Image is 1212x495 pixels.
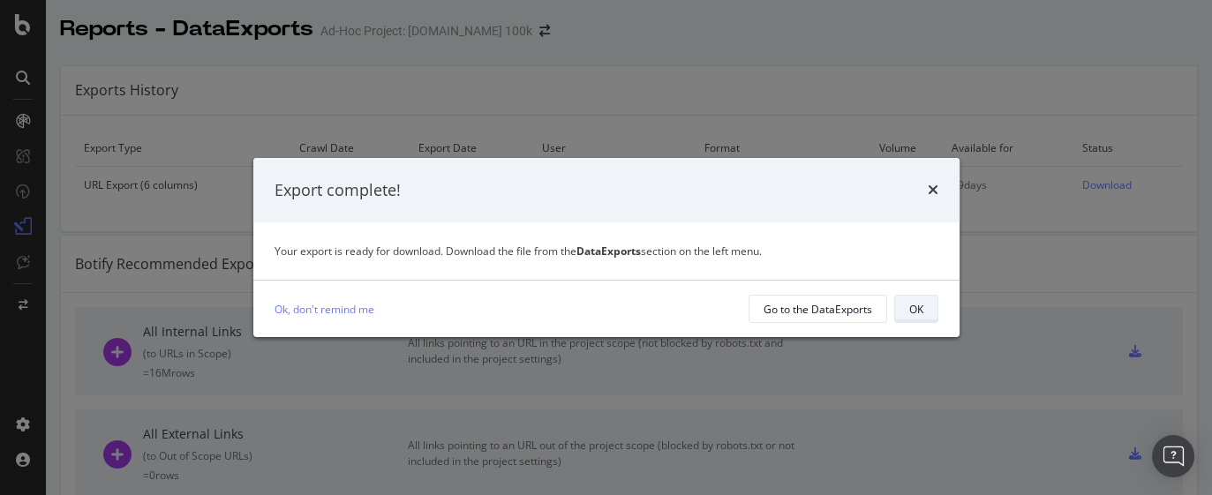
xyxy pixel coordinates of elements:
[749,295,887,323] button: Go to the DataExports
[928,179,938,202] div: times
[275,300,374,319] a: Ok, don't remind me
[764,302,872,317] div: Go to the DataExports
[275,244,938,259] div: Your export is ready for download. Download the file from the
[576,244,641,259] strong: DataExports
[275,179,401,202] div: Export complete!
[894,295,938,323] button: OK
[1152,435,1194,477] div: Open Intercom Messenger
[576,244,762,259] span: section on the left menu.
[909,302,923,317] div: OK
[253,158,960,338] div: modal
